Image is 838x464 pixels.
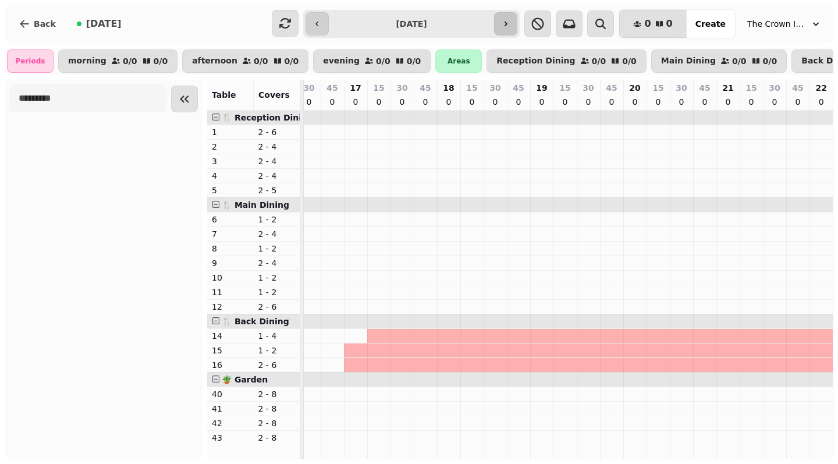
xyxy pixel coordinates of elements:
p: 40 [212,388,249,400]
p: 0 [397,96,407,108]
p: 1 - 2 [258,286,296,298]
p: 0 / 0 [407,57,421,65]
span: 0 [666,19,673,29]
p: 15 [559,82,570,94]
p: 15 [466,82,477,94]
button: Back [9,10,65,38]
p: 0 [444,96,453,108]
button: evening0/00/0 [313,49,431,73]
p: 0 [816,96,826,108]
p: 0 [491,96,500,108]
p: 0 / 0 [285,57,299,65]
button: Create [686,10,735,38]
p: 2 - 5 [258,185,296,196]
p: 14 [212,330,249,342]
button: Reception Dining0/00/0 [487,49,646,73]
p: 0 [700,96,709,108]
p: 45 [513,82,524,94]
p: 0 / 0 [376,57,390,65]
p: 4 [212,170,249,182]
p: 0 [630,96,640,108]
p: 30 [489,82,500,94]
p: 2 - 8 [258,403,296,415]
button: afternoon0/00/0 [182,49,308,73]
p: 0 [560,96,570,108]
p: 2 - 4 [258,141,296,153]
p: 2 - 8 [258,417,296,429]
p: 0 [537,96,546,108]
button: Main Dining0/00/0 [651,49,787,73]
p: 2 [212,141,249,153]
p: 2 - 8 [258,388,296,400]
p: 8 [212,243,249,254]
p: 0 [514,96,523,108]
p: 0 [421,96,430,108]
button: [DATE] [68,10,131,38]
p: 0 [304,96,314,108]
p: 30 [583,82,594,94]
p: Main Dining [661,56,716,66]
button: The Crown Inn [740,13,829,34]
p: 1 - 4 [258,330,296,342]
p: 0 [770,96,779,108]
p: 19 [536,82,547,94]
p: 0 [351,96,360,108]
p: 0 / 0 [592,57,606,65]
p: 5 [212,185,249,196]
span: 🪴 Garden [222,375,268,384]
iframe: Chat Widget [780,408,838,464]
span: Covers [258,90,290,100]
p: 0 [723,96,733,108]
p: 0 / 0 [254,57,268,65]
p: 7 [212,228,249,240]
button: Collapse sidebar [171,86,198,112]
span: 🍴 Main Dining [222,200,289,210]
p: 22 [816,82,827,94]
p: 45 [699,82,710,94]
p: 41 [212,403,249,415]
span: 🍴 Back Dining [222,317,289,326]
p: 45 [606,82,617,94]
p: 18 [443,82,454,94]
p: 0 [328,96,337,108]
p: 43 [212,432,249,444]
p: 15 [652,82,663,94]
p: 2 - 8 [258,432,296,444]
p: 2 - 6 [258,301,296,313]
p: 12 [212,301,249,313]
p: 15 [373,82,384,94]
p: Reception Dining [496,56,575,66]
p: 9 [212,257,249,269]
p: 2 - 4 [258,228,296,240]
div: Areas [435,49,482,73]
p: 15 [212,345,249,356]
p: 6 [212,214,249,225]
p: 0 [793,96,803,108]
span: Back [34,20,56,28]
span: [DATE] [86,19,122,29]
p: morning [68,56,106,66]
p: 30 [769,82,780,94]
p: 15 [745,82,757,94]
p: 2 - 6 [258,126,296,138]
p: 30 [303,82,314,94]
button: morning0/00/0 [58,49,177,73]
span: Create [695,20,726,28]
p: 1 - 2 [258,345,296,356]
p: 0 [747,96,756,108]
p: 0 / 0 [622,57,637,65]
p: 11 [212,286,249,298]
p: 45 [420,82,431,94]
p: 45 [792,82,803,94]
button: 00 [619,10,686,38]
p: 2 - 4 [258,257,296,269]
p: 0 / 0 [123,57,137,65]
p: 2 - 4 [258,170,296,182]
p: 0 [467,96,477,108]
p: 0 [584,96,593,108]
p: afternoon [192,56,237,66]
p: 1 - 2 [258,272,296,284]
p: 20 [629,82,640,94]
p: 30 [676,82,687,94]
